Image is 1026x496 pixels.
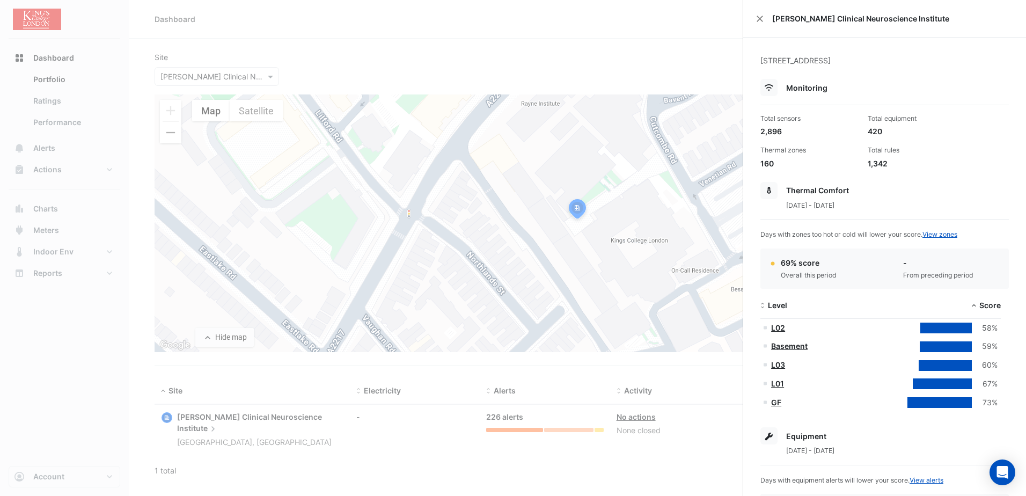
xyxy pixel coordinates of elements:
span: Days with zones too hot or cold will lower your score. [760,230,957,238]
div: Total sensors [760,114,859,123]
span: Days with equipment alerts will lower your score. [760,476,943,484]
div: 69% score [781,257,837,268]
div: 1,342 [868,158,966,169]
span: [DATE] - [DATE] [786,447,834,455]
div: 73% [972,397,998,409]
div: 2,896 [760,126,859,137]
span: Thermal Comfort [786,186,849,195]
span: Equipment [786,432,826,441]
div: Total rules [868,145,966,155]
span: Score [979,301,1001,310]
div: Overall this period [781,271,837,280]
div: Total equipment [868,114,966,123]
div: 58% [972,322,998,334]
span: [DATE] - [DATE] [786,201,834,209]
button: Close [756,15,764,23]
a: Basement [771,341,808,351]
div: [STREET_ADDRESS] [760,55,1009,79]
div: - [903,257,973,268]
div: 59% [972,340,998,353]
a: View alerts [910,476,943,484]
div: 160 [760,158,859,169]
div: 67% [972,378,998,390]
span: [PERSON_NAME] Clinical Neuroscience Institute [772,13,1013,24]
div: From preceding period [903,271,973,280]
span: Level [768,301,787,310]
span: Monitoring [786,83,827,92]
div: 60% [972,359,998,371]
a: L03 [771,360,785,369]
a: View zones [922,230,957,238]
div: 420 [868,126,966,137]
a: L02 [771,323,785,332]
div: Thermal zones [760,145,859,155]
div: Open Intercom Messenger [990,459,1015,485]
a: GF [771,398,781,407]
a: L01 [771,379,784,388]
